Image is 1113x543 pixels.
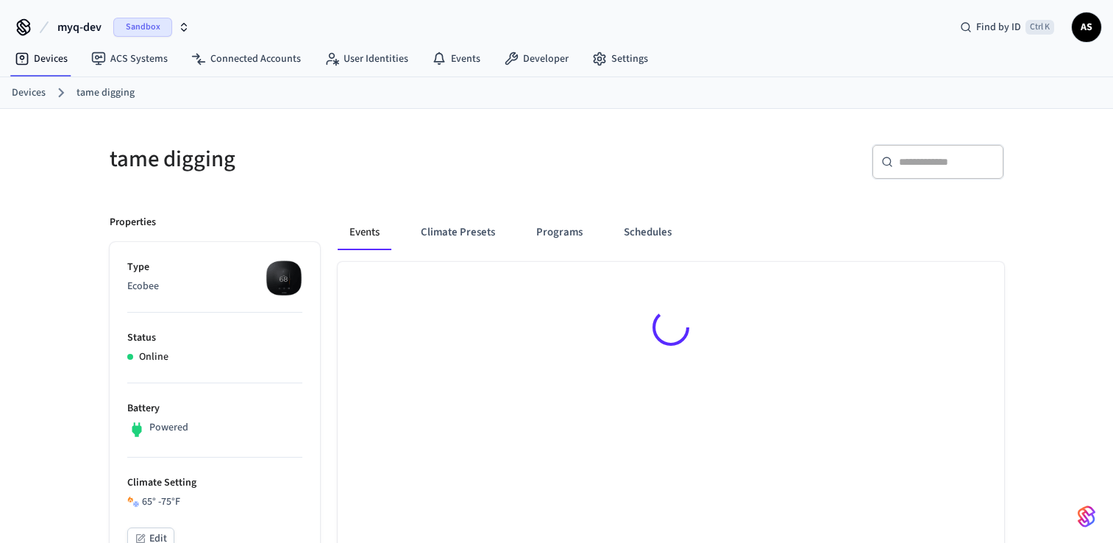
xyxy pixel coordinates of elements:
p: Online [139,349,168,365]
span: AS [1073,14,1100,40]
a: User Identities [313,46,420,72]
button: Climate Presets [409,215,507,250]
p: Battery [127,401,302,416]
p: Ecobee [127,279,302,294]
a: Devices [12,85,46,101]
p: Powered [149,420,188,436]
p: Properties [110,215,156,230]
a: Connected Accounts [179,46,313,72]
button: Programs [525,215,594,250]
a: Developer [492,46,580,72]
a: tame digging [77,85,135,101]
button: AS [1072,13,1101,42]
p: Type [127,260,302,275]
span: Find by ID [976,20,1021,35]
div: Find by IDCtrl K [948,14,1066,40]
a: ACS Systems [79,46,179,72]
button: Events [338,215,391,250]
span: myq-dev [57,18,102,36]
img: Heat Cool [127,496,139,508]
button: Schedules [612,215,683,250]
p: Status [127,330,302,346]
div: 65 ° - 75 °F [127,494,302,510]
a: Devices [3,46,79,72]
a: Events [420,46,492,72]
h5: tame digging [110,144,548,174]
img: SeamLogoGradient.69752ec5.svg [1078,505,1095,528]
img: ecobee_lite_3 [266,260,302,297]
span: Ctrl K [1025,20,1054,35]
span: Sandbox [113,18,172,37]
a: Settings [580,46,660,72]
p: Climate Setting [127,475,302,491]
